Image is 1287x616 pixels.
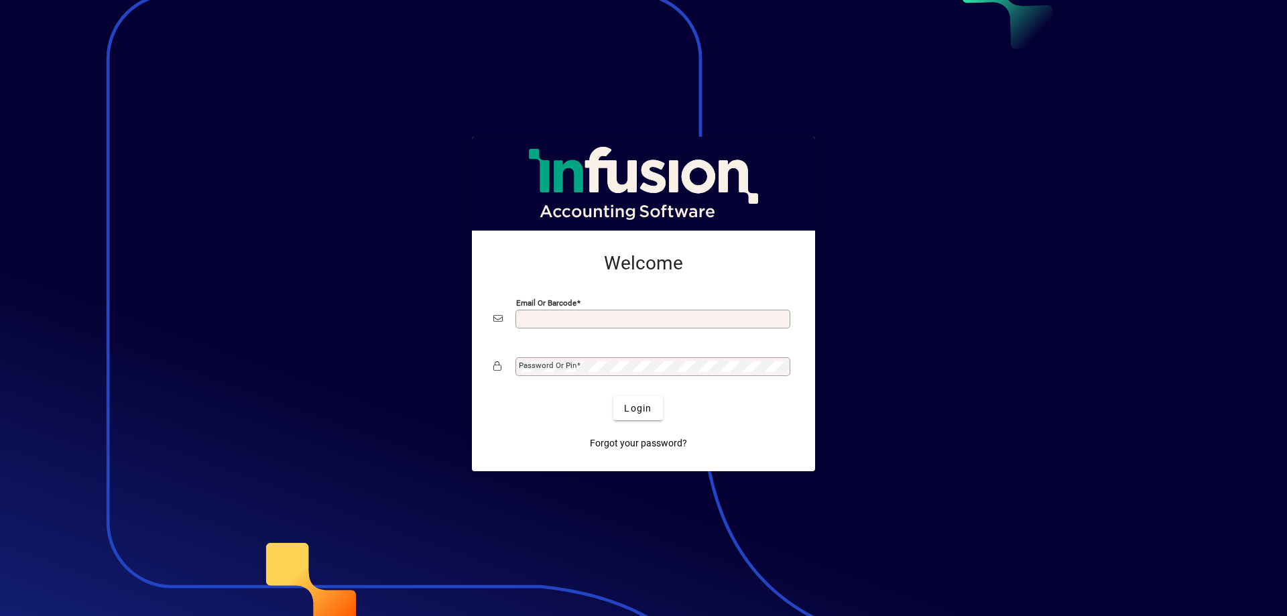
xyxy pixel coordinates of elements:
[493,252,794,275] h2: Welcome
[585,431,692,455] a: Forgot your password?
[516,298,576,308] mat-label: Email or Barcode
[519,361,576,370] mat-label: Password or Pin
[590,436,687,450] span: Forgot your password?
[624,402,652,416] span: Login
[613,396,662,420] button: Login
